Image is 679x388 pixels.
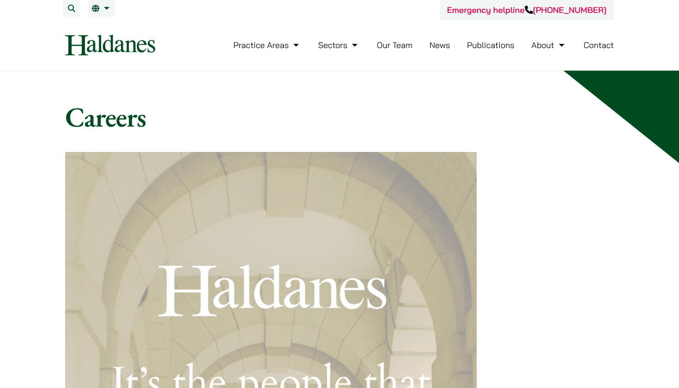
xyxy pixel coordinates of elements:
[467,40,515,50] a: Publications
[65,100,614,133] h1: Careers
[583,40,614,50] a: Contact
[430,40,450,50] a: News
[447,5,606,15] a: Emergency helpline[PHONE_NUMBER]
[65,35,155,55] img: Logo of Haldanes
[377,40,412,50] a: Our Team
[531,40,566,50] a: About
[92,5,112,12] a: EN
[318,40,360,50] a: Sectors
[233,40,301,50] a: Practice Areas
